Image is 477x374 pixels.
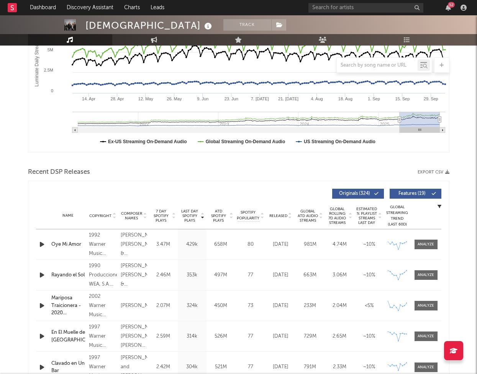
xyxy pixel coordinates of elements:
div: <5% [356,302,382,310]
a: Rayando el Sol [51,271,85,279]
div: 2.59M [151,333,176,340]
div: [DATE] [268,271,293,279]
div: 2.65M [327,333,352,340]
div: 663M [297,271,323,279]
div: [DATE] [268,302,293,310]
div: 80 [237,241,264,248]
div: 4.74M [327,241,352,248]
div: 3.06M [327,271,352,279]
div: 497M [208,271,233,279]
div: 2.42M [151,363,176,371]
div: [PERSON_NAME], [PERSON_NAME] & [PERSON_NAME] [121,231,147,258]
text: 1. Sep [368,96,380,101]
div: 324k [180,302,205,310]
div: 521M [208,363,233,371]
text: Global Streaming On-Demand Audio [205,139,285,144]
div: ~ 10 % [356,333,382,340]
text: 14. Apr [82,96,95,101]
div: 1992 Warner Music México, S.A. de C.V. [89,231,117,258]
div: Global Streaming Trend (Last 60D) [386,204,409,227]
div: [DATE] [268,363,293,371]
div: 450M [208,302,233,310]
div: 73 [237,302,264,310]
div: [PERSON_NAME], [PERSON_NAME], [PERSON_NAME] and [PERSON_NAME], Fher, [PERSON_NAME] +2 others [121,323,147,350]
button: Export CSV [418,170,449,175]
text: 26. May [167,96,182,101]
text: 9. Jun [197,96,208,101]
div: 353k [180,271,205,279]
text: 23. Jun [224,96,238,101]
text: 21. [DATE] [278,96,298,101]
text: 5M [47,47,53,52]
input: Search by song name or URL [337,62,418,69]
div: ~ 10 % [356,241,382,248]
div: 77 [237,333,264,340]
button: Features(19) [390,189,441,199]
div: 2002 Warner Music México S.A. de C.V. [89,292,117,320]
span: Global Rolling 7D Audio Streams [327,207,348,225]
div: 52 [448,2,455,8]
div: 2.46M [151,271,176,279]
div: 658M [208,241,233,248]
div: 1990 Producciones WEA, S.A. de C.V. [89,261,117,289]
text: 29. Sep [423,96,438,101]
div: 526M [208,333,233,340]
div: 314k [180,333,205,340]
text: 15. Sep [395,96,410,101]
div: 791M [297,363,323,371]
span: Copyright [89,214,111,218]
span: Composer Names [121,211,143,220]
div: 2.07M [151,302,176,310]
span: Recent DSP Releases [28,168,90,177]
text: 7. [DATE] [251,96,269,101]
div: 3.47M [151,241,176,248]
span: Originals ( 324 ) [337,191,372,196]
span: Last Day Spotify Plays [180,209,200,223]
text: 18. Aug [338,96,352,101]
div: 729M [297,333,323,340]
div: ~ 10 % [356,363,382,371]
div: 2.33M [327,363,352,371]
text: 28. Apr [110,96,124,101]
div: 233M [297,302,323,310]
div: 304k [180,363,205,371]
input: Search for artists [308,3,423,13]
div: Name [51,213,85,219]
span: Global ATD Audio Streams [297,209,318,223]
span: ATD Spotify Plays [208,209,229,223]
div: 429k [180,241,205,248]
button: Track [223,19,271,31]
a: Mariposa Traicionera - 2020 Remasterizado [51,294,85,317]
span: 7 Day Spotify Plays [151,209,171,223]
button: Originals(324) [332,189,384,199]
text: US Streaming On-Demand Audio [304,139,375,144]
div: ~ 10 % [356,271,382,279]
div: [PERSON_NAME], [PERSON_NAME] & [PERSON_NAME] [121,261,147,289]
text: 0 [51,88,53,93]
text: Ex-US Streaming On-Demand Audio [108,139,187,144]
span: Features ( 19 ) [395,191,430,196]
div: 981M [297,241,323,248]
span: Estimated % Playlist Streams Last Day [356,207,377,225]
div: [PERSON_NAME] [121,301,147,310]
div: [DEMOGRAPHIC_DATA] [85,19,214,32]
text: 4. Aug [311,96,323,101]
div: 77 [237,363,264,371]
a: Oye Mi Amor [51,241,85,248]
text: 12. May [138,96,153,101]
div: 1997 Warner Music México, S.A. de C.V. [89,323,117,350]
text: Luminate Daily Streams [34,38,39,87]
a: En El Muelle de [GEOGRAPHIC_DATA] [51,329,85,344]
div: 77 [237,271,264,279]
button: 52 [446,5,451,11]
div: 2.04M [327,302,352,310]
span: Spotify Popularity [237,210,259,221]
div: [DATE] [268,241,293,248]
div: [DATE] [268,333,293,340]
span: Released [269,214,287,218]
